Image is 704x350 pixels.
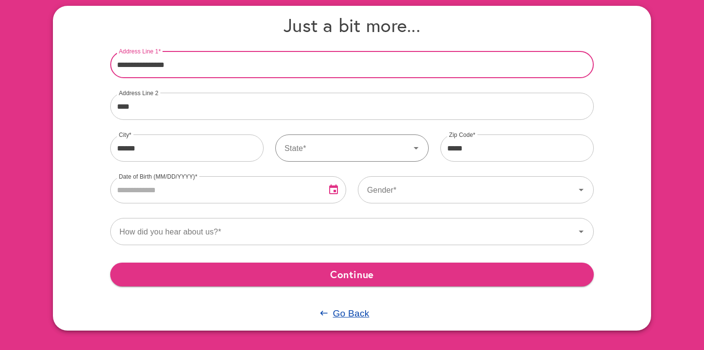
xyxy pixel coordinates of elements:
[410,142,422,154] svg: Icon
[110,263,594,286] button: Continue
[575,226,587,237] svg: Icon
[322,178,345,201] button: Open Date Picker
[333,308,369,318] u: Go Back
[118,266,586,283] span: Continue
[110,14,594,36] h4: Just a bit more...
[575,184,587,196] svg: Icon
